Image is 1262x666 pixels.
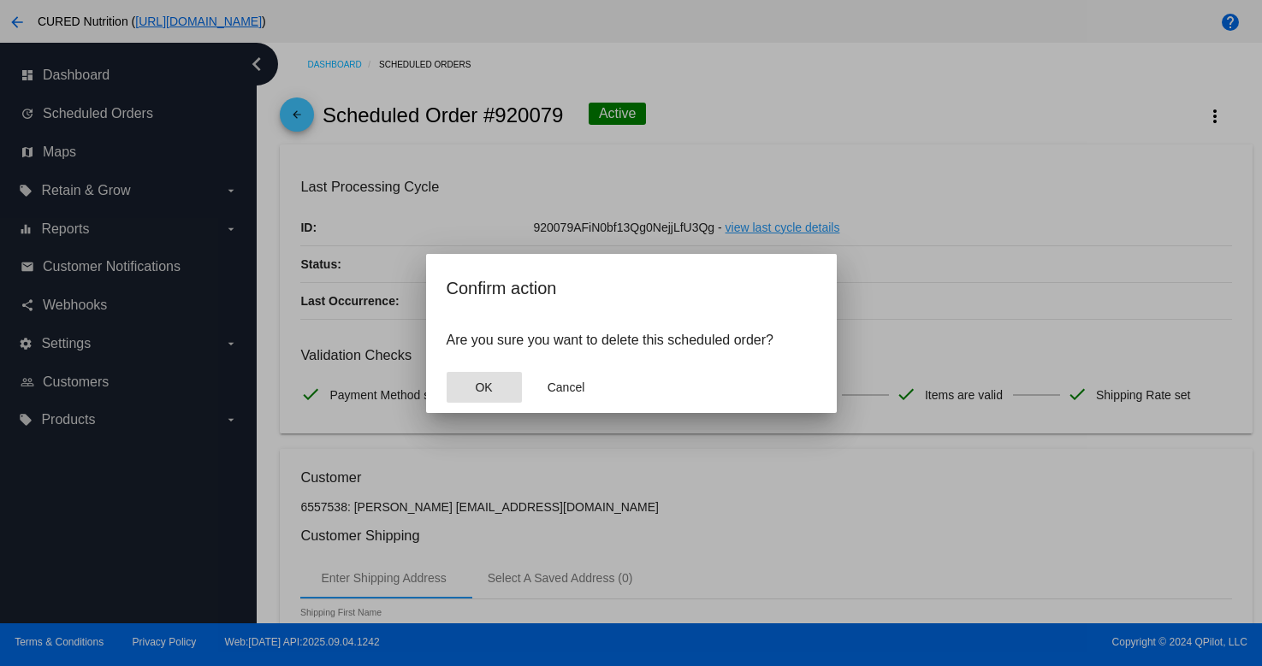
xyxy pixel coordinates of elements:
span: Cancel [548,380,585,394]
h2: Confirm action [447,274,816,302]
p: Are you sure you want to delete this scheduled order? [447,333,816,348]
button: Close dialog [529,372,604,403]
button: Close dialog [447,372,522,403]
span: OK [475,380,492,394]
